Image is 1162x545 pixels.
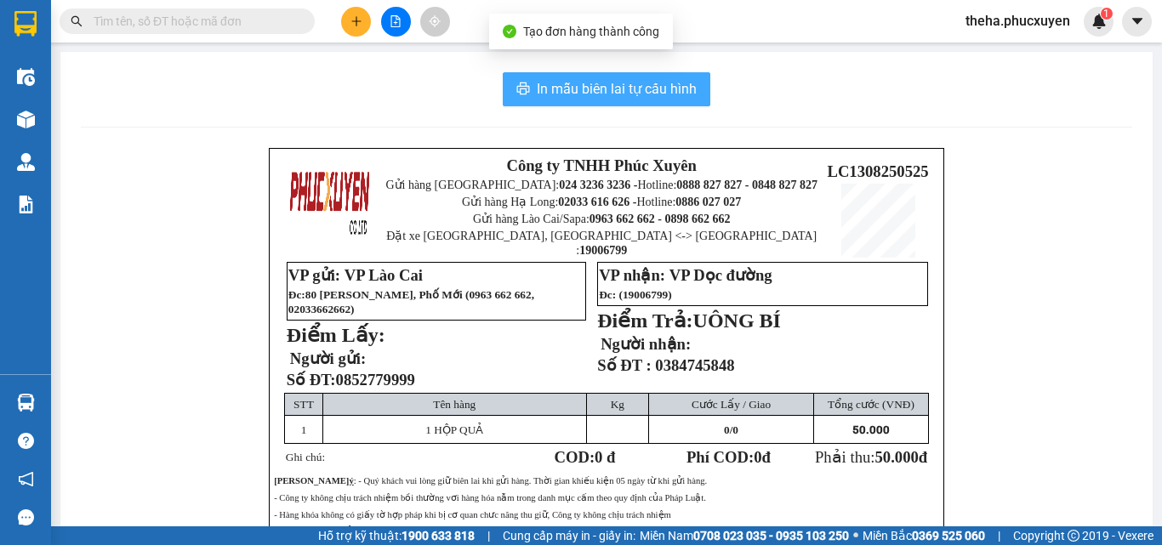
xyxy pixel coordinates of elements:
img: warehouse-icon [17,394,35,412]
span: question-circle [18,433,34,449]
span: ⚪️ [853,532,858,539]
strong: Công ty TNHH Phúc Xuyên [506,156,697,174]
span: Hỗ trợ kỹ thuật: [318,526,475,545]
img: warehouse-icon [17,153,35,171]
span: 1 [1103,8,1109,20]
span: Cung cấp máy in - giấy in: [503,526,635,545]
strong: 0888 827 827 - 0848 827 827 [676,179,817,191]
span: aim [429,15,441,27]
span: | [998,526,1000,545]
span: caret-down [1130,14,1145,29]
span: printer [516,82,530,98]
span: 0 [754,448,761,466]
span: STT [293,398,314,411]
span: Gửi hàng Lào Cai/Sapa: [473,213,731,225]
span: Đc: ( [599,288,672,301]
strong: 024 3236 3236 - [559,179,637,191]
span: 50.000 [874,448,918,466]
strong: Điểm Trả: [597,309,692,332]
span: LC1308250525 [827,162,928,180]
span: đ [919,448,927,466]
strong: 024 3236 3236 - [9,65,171,94]
strong: VP nhận: [599,266,665,284]
span: 0 [724,423,730,436]
span: Tạo đơn hàng thành công [523,25,659,38]
strong: 02033 616 626 - [558,196,636,208]
img: icon-new-feature [1091,14,1107,29]
span: VP Lào Cai [345,266,423,284]
span: Miền Nam [640,526,849,545]
strong: COD: [554,448,615,466]
strong: Phí COD: đ [686,448,771,466]
button: caret-down [1122,7,1152,37]
span: 0384745848 [655,356,734,374]
span: theha.phucxuyen [952,10,1084,31]
button: plus [341,7,371,37]
strong: [PERSON_NAME] [274,476,349,485]
span: - Hàng khóa không có giấy tờ hợp pháp khi bị cơ quan chưc năng thu giữ, Công ty không chịu trách ... [274,510,671,519]
img: logo [288,160,372,243]
span: 19006799) [623,288,672,301]
span: Miền Bắc [863,526,985,545]
strong: Số ĐT : [597,356,652,374]
span: 0963 662 662, 02033662662) [288,288,534,315]
span: Phải thu: [815,448,927,466]
span: 1 [301,423,307,436]
img: warehouse-icon [17,68,35,86]
button: aim [420,7,450,37]
span: copyright [1068,530,1079,542]
span: 50.000 [852,423,890,436]
strong: ý [349,476,353,485]
span: : - Quý khách vui lòng giữ biên lai khi gửi hàng. Thời gian khiếu kiện 05 ngày từ khi gửi hàng. [274,476,707,485]
span: In mẫu biên lai tự cấu hình [537,78,697,99]
strong: Điểm Lấy: [287,324,385,346]
strong: 0963 662 662 - 0898 662 662 [590,213,731,225]
span: Kg [611,398,624,411]
img: warehouse-icon [17,111,35,128]
strong: 0369 525 060 [912,529,985,542]
strong: 0708 023 035 - 0935 103 250 [693,529,849,542]
strong: Công ty TNHH Phúc Xuyên [18,9,160,45]
span: UÔNG BÍ [693,309,781,332]
span: Gửi hàng [GEOGRAPHIC_DATA]: Hotline: [8,49,171,110]
span: check-circle [503,25,516,38]
span: Tên hàng [433,398,476,411]
span: search [71,15,83,27]
span: Ghi chú: [286,451,325,463]
span: Cước Lấy / Giao [692,398,771,411]
span: 0 đ [595,448,615,466]
sup: 1 [1101,8,1113,20]
span: Gửi hàng Hạ Long: Hotline: [462,196,741,208]
img: logo-vxr [14,11,37,37]
strong: Số ĐT: [287,371,415,389]
span: | [487,526,490,545]
span: 1 HỘP QUẢ [425,423,483,436]
strong: VP gửi: [288,266,340,284]
button: file-add [381,7,411,37]
input: Tìm tên, số ĐT hoặc mã đơn [94,12,294,31]
span: plus [350,15,362,27]
span: /0 [724,423,738,436]
span: message [18,509,34,525]
span: Tổng cước (VNĐ) [828,398,914,411]
span: Người gửi: [290,349,366,367]
strong: Người nhận: [601,335,691,353]
span: Gửi hàng [GEOGRAPHIC_DATA]: Hotline: [385,179,817,191]
span: - Công ty không chịu trách nhiệm bồi thường vơi hàng hóa nằm trong danh mục cấm theo quy định của... [274,493,706,502]
span: VP Dọc đường [669,266,772,284]
span: Đc 80 [PERSON_NAME], Phố Mới ( [288,288,534,315]
span: Đặt xe [GEOGRAPHIC_DATA], [GEOGRAPHIC_DATA] <-> [GEOGRAPHIC_DATA] : [386,230,817,257]
strong: 0888 827 827 - 0848 827 827 [36,80,170,110]
span: file-add [390,15,402,27]
strong: 1900 633 818 [402,529,475,542]
span: : [301,288,305,301]
strong: 19006799 [579,244,627,257]
span: 0852779999 [336,371,415,389]
button: printerIn mẫu biên lai tự cấu hình [503,72,710,106]
strong: 0886 027 027 [675,196,741,208]
span: notification [18,471,34,487]
img: solution-icon [17,196,35,213]
span: Gửi hàng Hạ Long: Hotline: [15,114,163,159]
